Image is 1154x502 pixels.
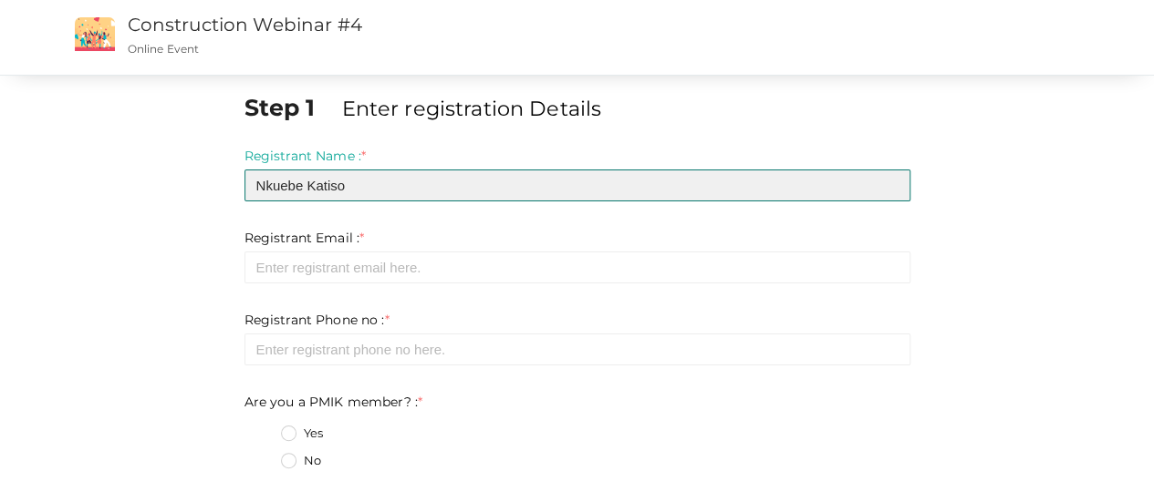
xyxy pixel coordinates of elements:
[244,147,367,165] label: Registrant Name :
[244,169,910,201] input: Enter registrant name here.
[75,17,115,51] img: event2.png
[128,41,705,56] p: Online Event
[244,333,910,365] input: Enter registrant phone no here.
[244,91,338,124] label: Step 1
[244,393,423,411] label: Are you a PMIK member? :
[281,425,323,443] label: Yes
[281,452,321,470] label: No
[341,94,601,123] label: Enter registration Details
[244,229,365,247] label: Registrant Email :
[244,311,390,329] label: Registrant Phone no :
[128,14,362,36] a: Construction Webinar #4
[244,251,910,283] input: Enter registrant email here.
